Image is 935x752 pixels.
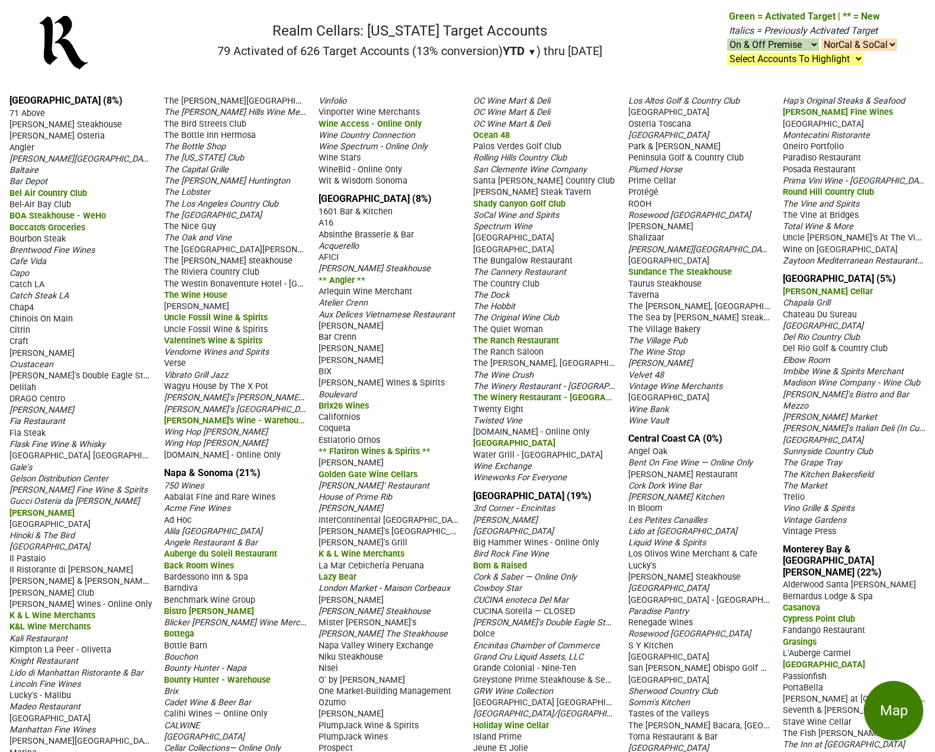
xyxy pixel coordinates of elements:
span: Bottega [164,629,194,639]
span: Los Olivos Wine Merchant & Cafe [628,549,757,559]
span: The Dock [473,290,509,300]
span: The Wine Stop [628,347,685,357]
span: [PERSON_NAME] Cellar [783,287,873,297]
span: Vintage Press [783,526,836,536]
span: [PERSON_NAME] [628,358,693,368]
span: [DOMAIN_NAME] - Online Only [473,427,590,437]
span: The Los Angeles Country Club [164,199,278,209]
span: Cafe Vida [9,256,46,266]
span: Twisted Vine [473,416,522,426]
span: Oneiro Portfolio [783,142,844,152]
span: [PERSON_NAME] [319,458,384,468]
span: The Bottle Shop [164,142,226,152]
span: [GEOGRAPHIC_DATA] [GEOGRAPHIC_DATA] at [PERSON_NAME][GEOGRAPHIC_DATA] - [GEOGRAPHIC_DATA] [9,449,421,461]
span: K&L Wine Merchants [9,622,91,632]
span: The Ranch Saloon [473,347,544,357]
span: Cork Dork Wine Bar [628,481,702,491]
span: Bel-Air Bay Club [9,200,71,210]
span: Cowboy Star [473,583,522,593]
span: Madison Wine Company - Wine Club [783,378,920,388]
span: The Capital Grille [164,165,229,175]
span: Citrin [9,325,30,335]
span: Wagyu House by The X Pot [164,381,268,391]
span: [GEOGRAPHIC_DATA] [473,438,555,448]
span: [PERSON_NAME]' Restaurant [319,481,429,491]
span: In Bloom [628,503,663,513]
span: The Cannery Restaurant [473,267,566,277]
span: [PERSON_NAME] [319,503,383,513]
span: Los Altos Golf & Country Club [628,96,740,106]
span: Gale's [9,462,32,473]
span: The Market [783,481,827,491]
a: Central Coast CA (0%) [628,433,722,444]
span: Lido at [GEOGRAPHIC_DATA] [628,526,737,536]
span: Brentwood Fine Wines [9,245,95,255]
span: Wine Access - Online Only [319,119,422,129]
span: The Sea by [PERSON_NAME] Steakhouse [628,311,786,323]
span: Napa Valley Winery Exchange [319,641,433,651]
span: [GEOGRAPHIC_DATA] [628,107,709,117]
span: The [PERSON_NAME] Hills Wine Merchant [164,106,324,117]
button: Map [864,681,923,740]
span: ** Flatiron Wines & Spirits ** [319,446,430,457]
span: Park & [PERSON_NAME] [628,142,721,152]
span: DRAGO Centro [9,394,65,404]
span: SoCal Wine and Spirits [473,210,559,220]
span: BOA Steakhouse - WeHo [9,211,106,221]
span: Fia Restaurant [9,416,65,426]
span: Palos Verdes Golf Club [473,142,561,152]
span: Plumed Horse [628,165,682,175]
span: The Wine House [164,290,227,300]
span: [PERSON_NAME] [628,221,693,232]
span: Alila [GEOGRAPHIC_DATA] [164,526,262,536]
span: Twenty Eight [473,404,523,414]
span: Absinthe Brasserie & Bar [319,230,414,240]
span: [PERSON_NAME]'s Wine - Warehouse [164,414,307,426]
span: Round Hill Country Club [783,187,874,197]
span: Vendome Wines and Spirits [164,347,269,357]
span: [PERSON_NAME] [319,321,384,331]
span: Rolling Hills Country Club [473,153,567,163]
span: The Country Club [473,279,539,289]
span: Hap's Original Steaks & Seafood [783,96,905,106]
span: [PERSON_NAME] Wines & Spirits [319,378,445,388]
span: The Village Pub [628,336,687,346]
span: Wine Exchange [473,461,532,471]
a: Napa & Sonoma (21%) [164,467,261,478]
span: [PERSON_NAME][GEOGRAPHIC_DATA] [9,153,155,164]
span: OC Wine Mart & Deli [473,96,550,106]
span: Angele Restaurant & Bar [164,538,258,548]
span: [PERSON_NAME]'s [PERSON_NAME][GEOGRAPHIC_DATA] [164,391,381,403]
span: Protégé [628,187,658,197]
span: Bottle Barn [164,641,207,651]
span: The [PERSON_NAME] Huntington [164,176,290,186]
span: Encinitas Chamber of Commerce [473,641,600,651]
span: Mister [PERSON_NAME]'s [319,618,416,628]
span: Vinfolio [319,96,346,106]
span: The Winery Restaurant - [GEOGRAPHIC_DATA] [473,391,652,403]
span: [GEOGRAPHIC_DATA] [9,519,91,529]
span: Verse [164,358,186,368]
span: Aux Delices Vietnamese Restaurant [319,310,455,320]
span: BIX [319,367,332,377]
span: Del Rio Golf & Country Club [783,343,888,353]
a: [GEOGRAPHIC_DATA] (8%) [9,95,123,106]
span: Casanova [783,603,820,613]
span: Knight Restaurant [9,656,78,666]
span: [PERSON_NAME] Steakhouse [9,120,122,130]
span: Les Petites Canailles [628,515,707,525]
span: Acme Fine Wines [164,503,230,513]
span: Back Room Wines [164,561,234,571]
span: Catch LA [9,279,44,290]
span: Shady Canyon Golf Club [473,199,566,209]
span: [PERSON_NAME]'s [GEOGRAPHIC_DATA][PERSON_NAME] [164,403,381,414]
span: Liquid Wine & Spirits [628,538,706,548]
span: The Vine at Bridges [783,210,859,220]
h2: 79 Activated of 626 Target Accounts (13% conversion) ) thru [DATE] [217,44,602,58]
span: Il Ristorante di [PERSON_NAME] [9,565,133,575]
span: Vino Grille & Spirits [783,503,854,513]
span: [GEOGRAPHIC_DATA] [783,660,865,670]
span: Ad Hoc [164,515,192,525]
span: Craft [9,336,28,346]
span: [GEOGRAPHIC_DATA] [783,321,863,331]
